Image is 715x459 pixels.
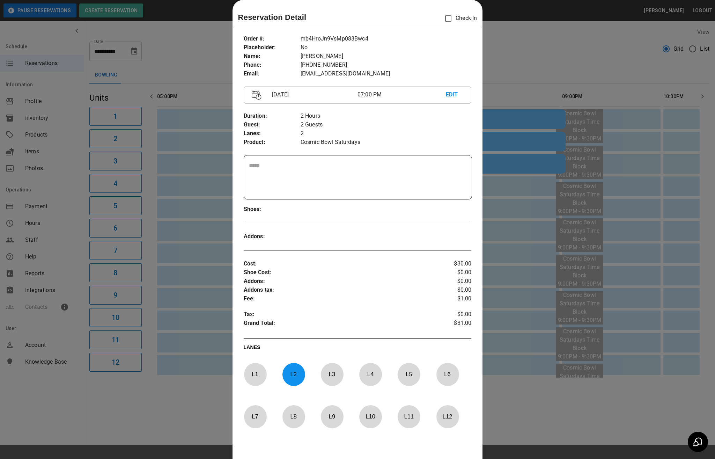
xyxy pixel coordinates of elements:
p: L 3 [320,366,344,382]
p: L 12 [436,408,459,425]
p: [DATE] [269,90,357,99]
p: L 10 [359,408,382,425]
p: Addons : [244,232,301,241]
p: Placeholder : [244,43,301,52]
p: Grand Total : [244,319,434,329]
p: $0.00 [434,286,472,294]
p: $0.00 [434,310,472,319]
p: $1.00 [434,294,472,303]
p: L 7 [244,408,267,425]
p: Phone : [244,61,301,70]
p: $0.00 [434,268,472,277]
p: L 8 [282,408,305,425]
p: Addons : [244,277,434,286]
p: Lanes : [244,129,301,138]
p: Check In [441,11,477,26]
p: L 4 [359,366,382,382]
p: Guest : [244,121,301,129]
p: 07:00 PM [357,90,446,99]
p: Product : [244,138,301,147]
p: [EMAIL_ADDRESS][DOMAIN_NAME] [301,70,472,78]
p: [PHONE_NUMBER] [301,61,472,70]
p: Fee : [244,294,434,303]
p: L 5 [397,366,420,382]
p: Shoe Cost : [244,268,434,277]
img: Vector [252,90,261,100]
p: L 9 [320,408,344,425]
p: [PERSON_NAME] [301,52,472,61]
p: 2 Guests [301,121,472,129]
p: LANES [244,344,472,354]
p: L 6 [436,366,459,382]
p: Name : [244,52,301,61]
p: mb4HroJn9VsMp083Bwc4 [301,35,472,43]
p: EDIT [446,90,464,99]
p: 2 [301,129,472,138]
p: $31.00 [434,319,472,329]
p: Cost : [244,260,434,268]
p: Shoes : [244,205,301,214]
p: Order # : [244,35,301,43]
p: L 2 [282,366,305,382]
p: L 11 [397,408,420,425]
p: Duration : [244,112,301,121]
p: $30.00 [434,260,472,268]
p: Tax : [244,310,434,319]
p: $0.00 [434,277,472,286]
p: 2 Hours [301,112,472,121]
p: Addons tax : [244,286,434,294]
p: Reservation Detail [238,12,307,23]
p: No [301,43,472,52]
p: L 1 [244,366,267,382]
p: Cosmic Bowl Saturdays [301,138,472,147]
p: Email : [244,70,301,78]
